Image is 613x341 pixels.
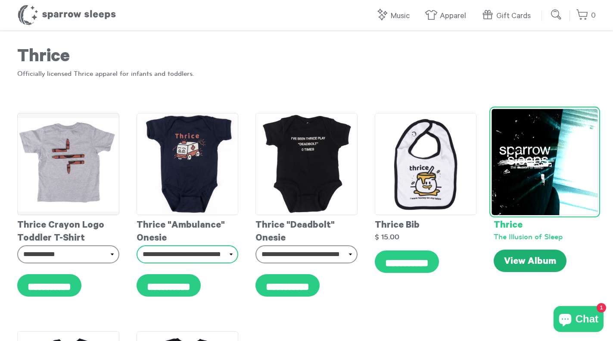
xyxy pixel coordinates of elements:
[494,232,596,241] div: The Illusion of Sleep
[17,4,116,26] h1: Sparrow Sleeps
[255,113,358,215] img: Thrice-DeadboltOnesie_grande.png
[137,215,239,245] div: Thrice "Ambulance" Onesie
[576,6,596,25] a: 0
[17,47,596,69] h1: Thrice
[494,250,566,272] a: View Album
[481,7,535,25] a: Gift Cards
[17,69,596,78] p: Officially licensed Thrice apparel for infants and toddlers.
[17,113,119,215] img: Thrice-ToddlerTeeBack_grande.png
[255,215,358,245] div: Thrice "Deadbolt" Onesie
[376,7,414,25] a: Music
[548,6,565,23] input: Submit
[551,306,606,334] inbox-online-store-chat: Shopify online store chat
[17,215,119,245] div: Thrice Crayon Logo Toddler T-Shirt
[492,109,598,215] img: SS-TheIllusionOfSleep-Cover-1600x1600_grande.png
[425,7,470,25] a: Apparel
[375,233,399,241] strong: $ 15.00
[375,215,477,232] div: Thrice Bib
[137,113,239,215] img: Thrice-AmbulanceOnesie_grande.png
[494,215,596,232] div: Thrice
[375,113,477,215] img: Thrice-Bib_grande.png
